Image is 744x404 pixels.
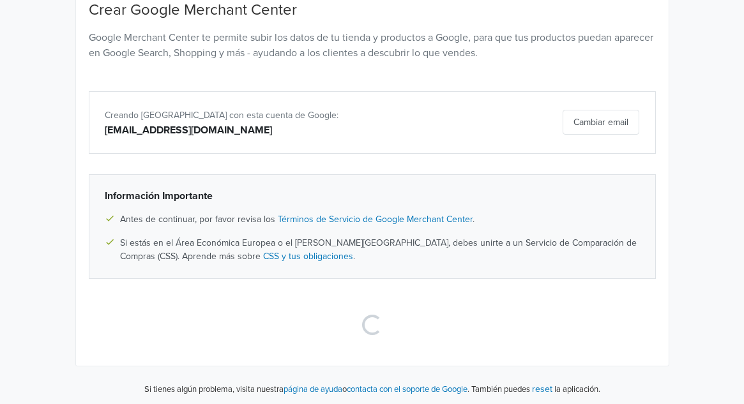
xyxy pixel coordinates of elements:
button: reset [532,382,552,396]
a: página de ayuda [284,384,342,394]
button: Cambiar email [563,110,639,135]
span: Antes de continuar, por favor revisa los . [120,213,474,226]
p: Si tienes algún problema, visita nuestra o . [144,384,469,396]
span: Creando [GEOGRAPHIC_DATA] con esta cuenta de Google: [105,110,338,121]
div: [EMAIL_ADDRESS][DOMAIN_NAME] [105,123,455,138]
a: contacta con el soporte de Google [347,384,467,394]
p: Google Merchant Center te permite subir los datos de tu tienda y productos a Google, para que tus... [89,30,656,61]
a: Términos de Servicio de Google Merchant Center [278,214,473,225]
p: También puedes la aplicación. [469,382,600,396]
h6: Información Importante [105,190,640,202]
h4: Crear Google Merchant Center [89,1,656,20]
span: Si estás en el Área Económica Europea o el [PERSON_NAME][GEOGRAPHIC_DATA], debes unirte a un Serv... [120,236,640,263]
a: CSS y tus obligaciones [263,251,353,262]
